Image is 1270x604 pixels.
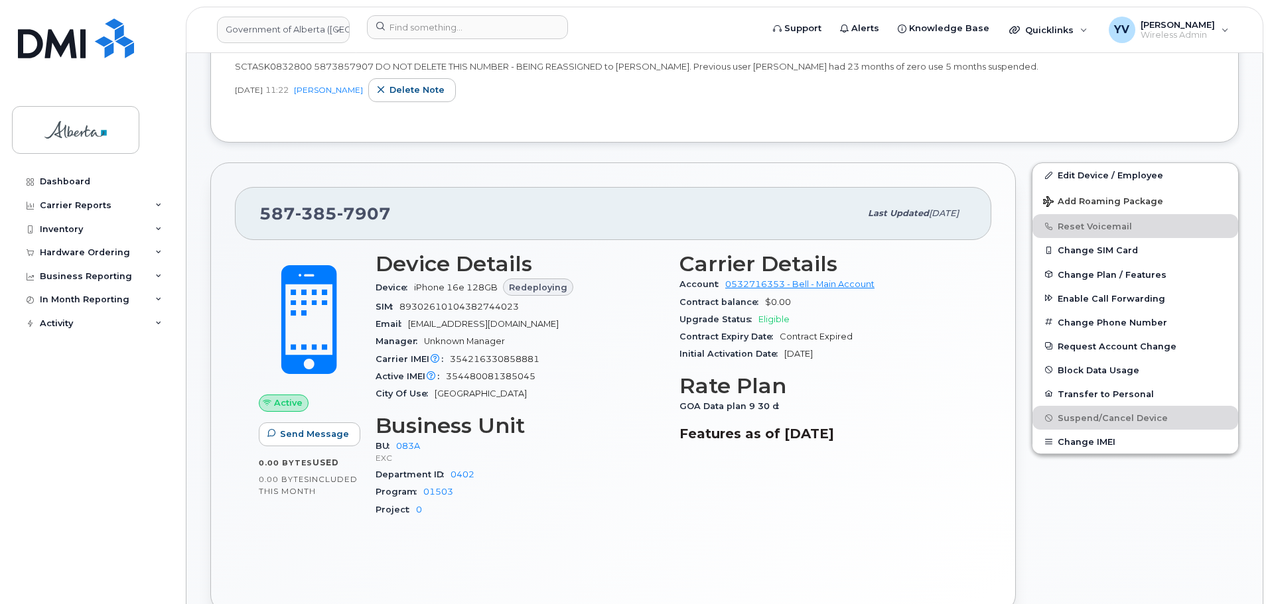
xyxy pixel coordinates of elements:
span: Project [376,505,416,514]
a: Alerts [831,15,888,42]
span: SIM [376,302,399,312]
button: Change Plan / Features [1032,263,1238,286]
span: 354216330858881 [450,354,539,364]
button: Suspend/Cancel Device [1032,406,1238,430]
div: Yen Vong [1099,17,1238,43]
input: Find something... [367,15,568,39]
span: SCTASK0832800 5873857907 DO NOT DELETE THIS NUMBER - BEING REASSIGNED to [PERSON_NAME]. Previous ... [235,61,1038,72]
button: Change Phone Number [1032,310,1238,334]
h3: Business Unit [376,414,664,438]
span: BU [376,441,396,451]
span: 587 [259,204,391,223]
span: Manager [376,336,424,346]
span: Account [679,279,725,289]
p: EXC [376,452,664,463]
span: 7907 [337,204,391,223]
span: iPhone 16e 128GB [414,282,498,292]
span: $0.00 [765,297,791,307]
span: Support [784,22,821,35]
a: 0402 [451,469,474,479]
span: 0.00 Bytes [259,475,309,484]
span: Eligible [758,314,790,324]
span: Suspend/Cancel Device [1058,413,1168,423]
span: [DATE] [929,208,959,218]
span: Initial Activation Date [679,349,784,359]
span: Contract Expired [780,332,853,341]
button: Transfer to Personal [1032,382,1238,406]
span: [DATE] [235,84,263,95]
span: Wireless Admin [1141,30,1215,40]
a: 01503 [423,487,453,497]
a: 0532716353 - Bell - Main Account [725,279,875,289]
span: Active [274,396,303,409]
span: Carrier IMEI [376,354,450,364]
span: [PERSON_NAME] [1141,19,1215,30]
button: Delete note [368,78,456,102]
span: 354480081385045 [446,371,535,381]
button: Change SIM Card [1032,238,1238,262]
span: 89302610104382744023 [399,302,519,312]
button: Enable Call Forwarding [1032,286,1238,310]
span: Redeploying [509,281,567,294]
a: 0 [416,505,422,514]
a: 083A [396,441,420,451]
a: Support [764,15,831,42]
span: [DATE] [784,349,813,359]
span: Upgrade Status [679,314,758,324]
button: Request Account Change [1032,334,1238,358]
span: Enable Call Forwarding [1058,293,1165,303]
span: Change Plan / Features [1058,269,1166,279]
span: used [313,457,339,467]
span: YV [1114,22,1129,38]
a: Government of Alberta (GOA) [217,17,350,43]
h3: Features as of [DATE] [679,426,967,442]
a: Knowledge Base [888,15,999,42]
span: GOA Data plan 9 30 d [679,401,786,411]
span: Send Message [280,428,349,440]
span: Device [376,282,414,292]
span: Email [376,319,408,329]
span: Last updated [868,208,929,218]
span: Contract balance [679,297,765,307]
span: City Of Use [376,389,435,398]
a: Edit Device / Employee [1032,163,1238,187]
button: Add Roaming Package [1032,187,1238,214]
button: Block Data Usage [1032,358,1238,382]
h3: Carrier Details [679,252,967,276]
button: Change IMEI [1032,430,1238,453]
span: Quicklinks [1025,25,1074,35]
span: Program [376,487,423,497]
span: Delete note [389,84,445,96]
span: Active IMEI [376,371,446,381]
a: [PERSON_NAME] [294,85,363,95]
span: [GEOGRAPHIC_DATA] [435,389,527,398]
span: 11:22 [265,84,289,95]
span: Alerts [851,22,879,35]
span: Contract Expiry Date [679,332,780,341]
span: Department ID [376,469,451,479]
div: Quicklinks [1000,17,1097,43]
span: 0.00 Bytes [259,458,313,467]
span: Add Roaming Package [1043,196,1163,209]
span: 385 [295,204,337,223]
span: Knowledge Base [909,22,989,35]
span: Unknown Manager [424,336,505,346]
button: Reset Voicemail [1032,214,1238,238]
h3: Rate Plan [679,374,967,398]
h3: Device Details [376,252,664,276]
button: Send Message [259,422,360,446]
span: [EMAIL_ADDRESS][DOMAIN_NAME] [408,319,559,329]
